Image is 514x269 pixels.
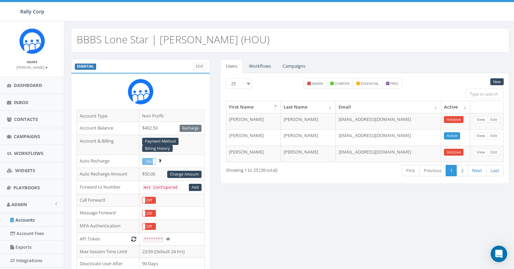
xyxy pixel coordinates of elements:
[13,184,40,191] span: Playbooks
[27,59,37,64] small: Name
[77,245,139,258] td: Max Session Time Limit
[226,164,335,173] div: Showing 1 to 25 (39 total)
[488,116,500,123] a: Edit
[281,146,335,162] td: [PERSON_NAME]
[189,184,202,191] a: Add
[16,64,48,70] a: [PERSON_NAME]
[466,89,504,99] input: Type to search
[19,28,45,54] img: Icon_1.png
[281,129,335,146] td: [PERSON_NAME]
[474,132,488,139] a: View
[11,201,27,208] span: Admin
[77,168,139,181] td: Auto Recharge Amount
[14,150,43,156] span: Workflows
[474,149,488,156] a: View
[281,113,335,130] td: [PERSON_NAME]
[142,158,156,165] div: OnOff
[457,165,468,176] a: 2
[474,116,488,123] a: View
[226,129,281,146] td: [PERSON_NAME]
[77,207,139,220] td: Message Forward
[14,82,42,88] span: Dashboard
[226,146,281,162] td: [PERSON_NAME]
[226,113,281,130] td: [PERSON_NAME]
[131,237,136,241] i: Generate New Token
[142,197,156,204] label: Off
[139,245,205,258] td: 23:59 (Default 24 hrs)
[281,101,335,113] th: Last Name: activate to sort column ascending
[142,223,156,230] label: Off
[14,99,28,105] span: Inbox
[139,110,205,122] td: Non Profit
[335,81,349,86] small: starter
[142,223,156,230] div: OnOff
[490,78,504,86] a: New
[277,59,311,73] a: Campaigns
[468,165,487,176] a: Next
[446,165,457,176] a: 1
[402,165,420,176] a: First
[77,233,139,246] td: API Token
[139,122,205,135] td: $402.50
[77,135,139,155] td: Account & Billing
[243,59,276,73] a: Workflows
[486,165,504,176] a: Last
[336,146,441,162] td: [EMAIL_ADDRESS][DOMAIN_NAME]
[14,133,40,139] span: Campaigns
[142,184,179,191] code: Not Configured
[16,65,48,70] small: [PERSON_NAME]
[444,132,460,139] a: Active
[159,158,161,164] span: Enable to prevent campaign failure.
[142,197,156,204] div: OnOff
[167,171,202,178] a: Change Amount
[336,113,441,130] td: [EMAIL_ADDRESS][DOMAIN_NAME]
[15,167,35,173] span: Widgets
[139,168,205,181] td: $50.00
[361,81,379,86] small: essential
[142,145,173,152] a: Billing History
[142,210,156,217] label: Off
[20,8,44,15] span: Rally Corp
[142,158,156,165] label: On
[312,81,323,86] small: admin
[390,81,398,86] small: free
[491,246,507,262] div: Open Intercom Messenger
[128,79,153,104] img: Rally_Corp_Icon_1.png
[142,138,179,145] a: Payment Method
[336,129,441,146] td: [EMAIL_ADDRESS][DOMAIN_NAME]
[77,110,139,122] td: Account Type
[75,64,96,70] label: ESSENTIAL
[444,116,464,123] a: InActive
[193,63,206,70] a: Edit
[220,59,243,73] a: Users
[419,165,446,176] a: Previous
[488,149,500,156] a: Edit
[77,34,270,45] h2: BBBS Lone Star | [PERSON_NAME] (HOU)
[142,210,156,217] div: OnOff
[336,101,441,113] th: Email: activate to sort column ascending
[77,122,139,135] td: Account Balance
[77,194,139,207] td: Call Forward
[77,220,139,233] td: MFA Authentication
[77,155,139,168] td: Auto Recharge
[444,149,464,156] a: InActive
[77,181,139,194] td: Forward to Number
[488,132,500,139] a: Edit
[226,101,281,113] th: First Name: activate to sort column descending
[14,116,38,122] span: Contacts
[441,101,470,113] th: Active: activate to sort column ascending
